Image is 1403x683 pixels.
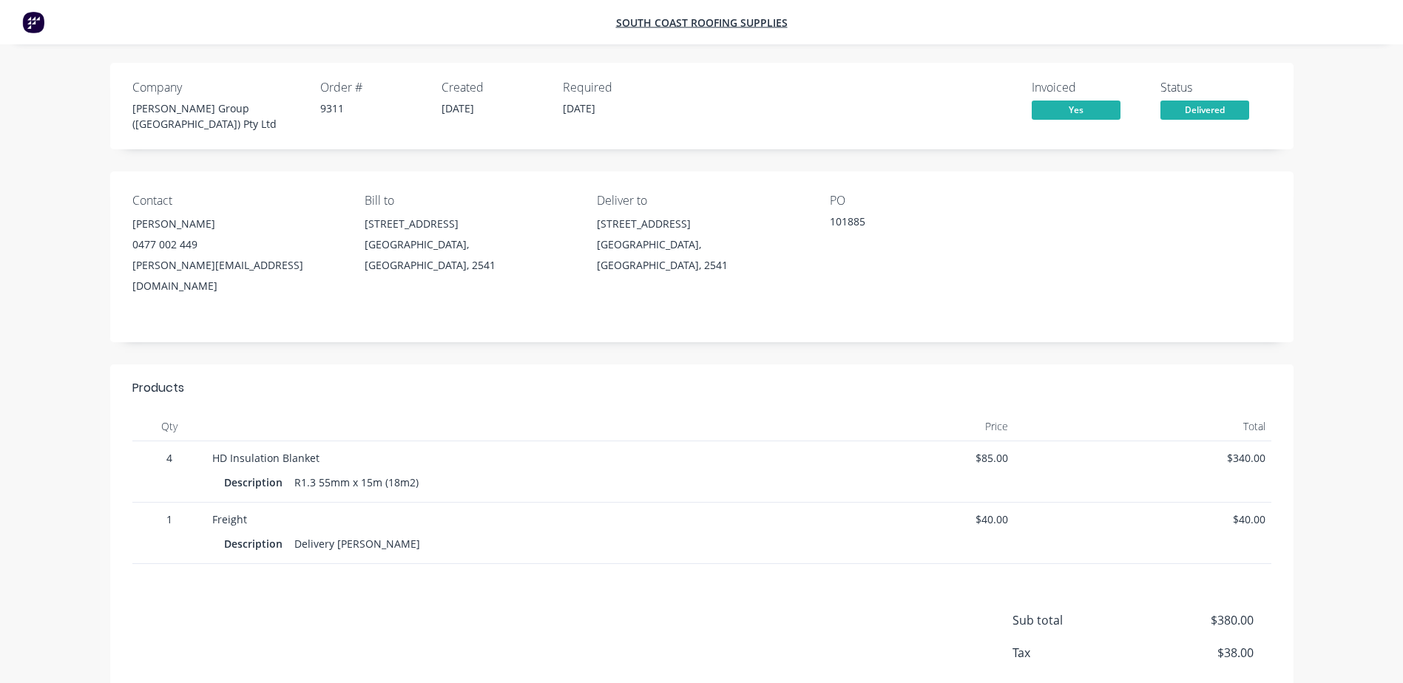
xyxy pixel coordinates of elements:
[22,11,44,33] img: Factory
[616,16,788,30] a: South Coast Roofing Supplies
[830,214,1015,234] div: 101885
[132,379,184,397] div: Products
[1020,450,1265,466] span: $340.00
[1160,101,1249,119] span: Delivered
[132,412,206,441] div: Qty
[224,472,288,493] div: Description
[224,533,288,554] div: Description
[1143,644,1253,662] span: $38.00
[442,101,474,115] span: [DATE]
[288,533,426,554] div: Delivery [PERSON_NAME]
[132,234,341,255] div: 0477 002 449
[597,234,805,276] div: [GEOGRAPHIC_DATA], [GEOGRAPHIC_DATA], 2541
[132,194,341,208] div: Contact
[1143,611,1253,629] span: $380.00
[1012,611,1144,629] span: Sub total
[365,234,573,276] div: [GEOGRAPHIC_DATA], [GEOGRAPHIC_DATA], 2541
[757,412,1015,441] div: Price
[1032,81,1143,95] div: Invoiced
[1020,512,1265,527] span: $40.00
[442,81,545,95] div: Created
[365,214,573,276] div: [STREET_ADDRESS][GEOGRAPHIC_DATA], [GEOGRAPHIC_DATA], 2541
[132,255,341,296] div: [PERSON_NAME][EMAIL_ADDRESS][DOMAIN_NAME]
[320,101,424,116] div: 9311
[763,512,1009,527] span: $40.00
[763,450,1009,466] span: $85.00
[1012,644,1144,662] span: Tax
[563,101,595,115] span: [DATE]
[1160,81,1271,95] div: Status
[365,214,573,234] div: [STREET_ADDRESS]
[212,512,247,526] span: Freight
[1032,101,1120,119] span: Yes
[1014,412,1271,441] div: Total
[212,451,320,465] span: HD Insulation Blanket
[365,194,573,208] div: Bill to
[597,194,805,208] div: Deliver to
[132,214,341,234] div: [PERSON_NAME]
[132,101,302,132] div: [PERSON_NAME] Group ([GEOGRAPHIC_DATA]) Pty Ltd
[132,214,341,296] div: [PERSON_NAME]0477 002 449[PERSON_NAME][EMAIL_ADDRESS][DOMAIN_NAME]
[320,81,424,95] div: Order #
[563,81,666,95] div: Required
[288,472,425,493] div: R1.3 55mm x 15m (18m2)
[830,194,1038,208] div: PO
[597,214,805,276] div: [STREET_ADDRESS][GEOGRAPHIC_DATA], [GEOGRAPHIC_DATA], 2541
[138,450,200,466] span: 4
[138,512,200,527] span: 1
[597,214,805,234] div: [STREET_ADDRESS]
[132,81,302,95] div: Company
